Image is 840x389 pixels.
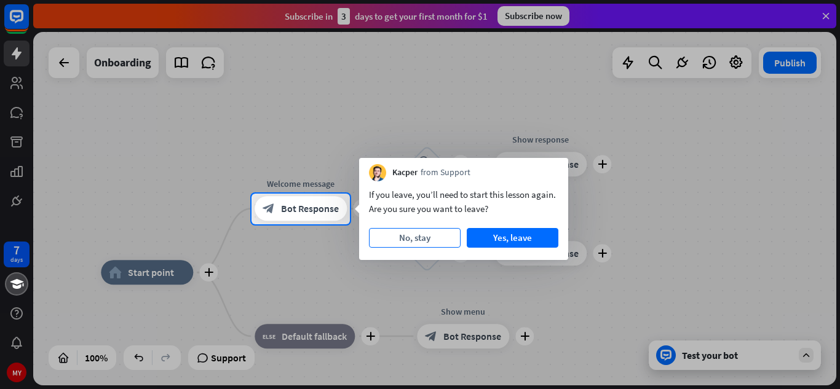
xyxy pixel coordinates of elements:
[281,203,339,215] span: Bot Response
[263,203,275,215] i: block_bot_response
[10,5,47,42] button: Open LiveChat chat widget
[369,228,461,248] button: No, stay
[392,167,418,179] span: Kacper
[421,167,470,179] span: from Support
[369,187,558,216] div: If you leave, you’ll need to start this lesson again. Are you sure you want to leave?
[467,228,558,248] button: Yes, leave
